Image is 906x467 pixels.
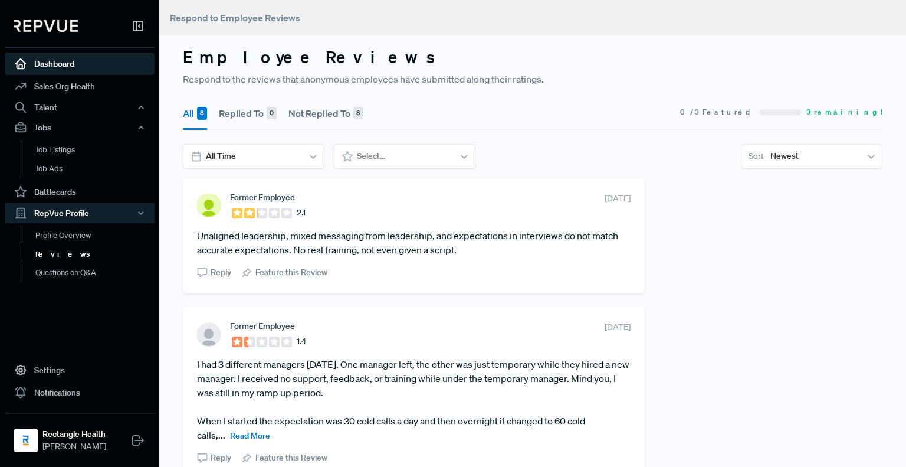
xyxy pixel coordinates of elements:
img: Rectangle Health [17,431,35,450]
span: Reply [211,452,231,464]
span: Reply [211,266,231,279]
span: Feature this Review [255,266,327,279]
p: Respond to the reviews that anonymous employees have submitted along their ratings. [183,72,882,86]
span: Read More [230,430,270,441]
button: Jobs [5,117,155,138]
a: Questions on Q&A [21,263,170,282]
span: 2.1 [297,207,306,219]
button: Replied To 0 [219,97,277,130]
a: Job Ads [21,159,170,178]
div: 0 [267,107,277,120]
a: Rectangle HealthRectangle Health[PERSON_NAME] [5,413,155,458]
span: Sort - [749,150,767,162]
button: All 8 [183,97,207,130]
span: Former Employee [230,192,295,202]
article: I had 3 different managers [DATE]. One manager left, the other was just temporary while they hire... [197,357,631,442]
a: Reviews [21,245,170,264]
a: Settings [5,359,155,381]
article: Unaligned leadership, mixed messaging from leadership, and expectations in interviews do not matc... [197,228,631,257]
strong: Rectangle Health [42,428,106,440]
h3: Employee Reviews [183,47,882,67]
a: Profile Overview [21,226,170,245]
a: Dashboard [5,53,155,75]
span: [DATE] [605,321,631,334]
span: Respond to Employee Reviews [170,12,300,24]
img: RepVue [14,20,78,32]
button: Not Replied To 8 [288,97,363,130]
span: [PERSON_NAME] [42,440,106,453]
button: Talent [5,97,155,117]
a: Job Listings [21,141,170,159]
span: 0 / 3 Featured [680,107,754,117]
span: [DATE] [605,192,631,205]
span: Feature this Review [255,452,327,464]
span: Former Employee [230,321,295,331]
a: Notifications [5,381,155,404]
span: 1.4 [297,335,306,348]
button: RepVue Profile [5,203,155,223]
a: Sales Org Health [5,75,155,97]
span: 3 remaining! [806,107,882,117]
div: 8 [353,107,363,120]
a: Battlecards [5,181,155,203]
div: 8 [197,107,207,120]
